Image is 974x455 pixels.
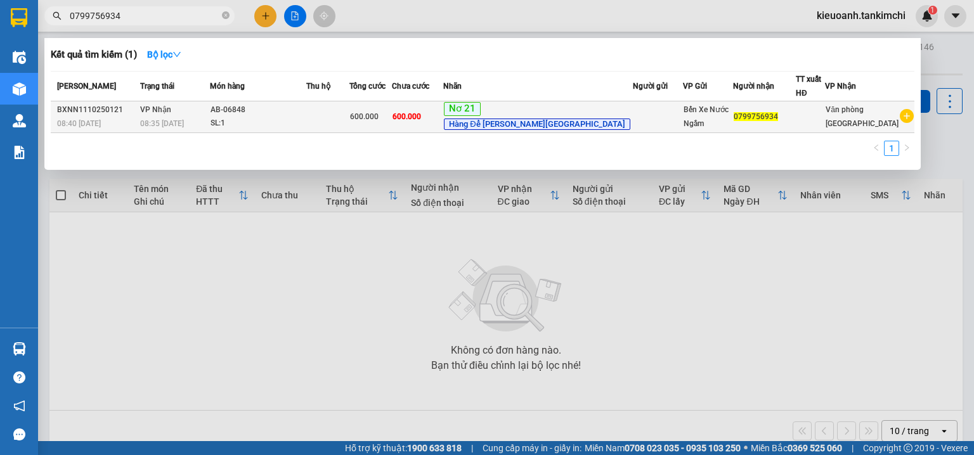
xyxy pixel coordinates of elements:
span: Thu hộ [306,82,330,91]
span: 08:40 [DATE] [57,119,101,128]
img: warehouse-icon [13,114,26,127]
span: 0799756934 [734,112,778,121]
span: 08:35 [DATE] [140,119,184,128]
h3: Kết quả tìm kiếm ( 1 ) [51,48,137,61]
span: Món hàng [210,82,245,91]
img: warehouse-icon [13,342,26,356]
span: 600.000 [350,112,379,121]
img: logo-vxr [11,8,27,27]
span: VP Gửi [683,82,707,91]
span: down [172,50,181,59]
span: Nhãn [443,82,462,91]
img: warehouse-icon [13,51,26,64]
button: Bộ lọcdown [137,44,192,65]
li: Previous Page [869,141,884,156]
span: [PERSON_NAME] [57,82,116,91]
span: Trạng thái [140,82,174,91]
button: right [899,141,914,156]
img: solution-icon [13,146,26,159]
span: close-circle [222,11,230,19]
span: right [903,144,911,151]
div: AB-06848 [211,103,306,117]
span: Nơ 21 [444,102,481,116]
input: Tìm tên, số ĐT hoặc mã đơn [70,9,219,23]
button: left [869,141,884,156]
span: VP Nhận [825,82,856,91]
span: Hàng Để [PERSON_NAME][GEOGRAPHIC_DATA] [444,119,630,131]
span: Tổng cước [349,82,386,91]
span: notification [13,400,25,412]
li: 1 [884,141,899,156]
span: message [13,428,25,440]
span: close-circle [222,10,230,22]
div: SL: 1 [211,117,306,131]
span: search [53,11,62,20]
div: BXNN1110250121 [57,103,136,117]
a: 1 [885,141,899,155]
span: left [873,144,880,151]
span: Bến Xe Nước Ngầm [684,105,729,128]
span: Chưa cước [392,82,429,91]
span: 600.000 [393,112,421,121]
span: Người nhận [733,82,774,91]
span: Văn phòng [GEOGRAPHIC_DATA] [826,105,899,128]
li: Next Page [899,141,914,156]
span: Người gửi [633,82,668,91]
strong: Bộ lọc [147,49,181,60]
span: VP Nhận [140,105,171,114]
span: question-circle [13,371,25,383]
img: warehouse-icon [13,82,26,96]
span: TT xuất HĐ [796,75,821,98]
span: plus-circle [900,109,914,123]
